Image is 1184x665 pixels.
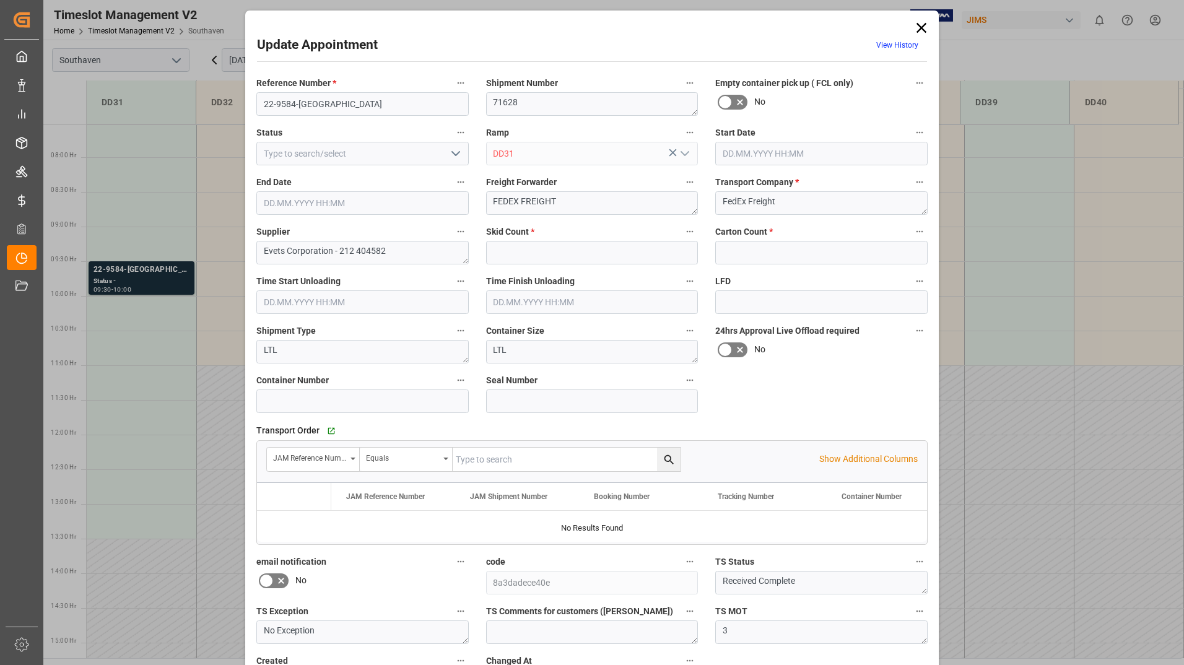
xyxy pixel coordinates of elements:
button: Shipment Type [453,323,469,339]
button: open menu [360,448,453,471]
button: 24hrs Approval Live Offload required [912,323,928,339]
input: DD.MM.YYYY HH:MM [256,191,469,215]
span: Carton Count [715,225,773,238]
span: Booking Number [594,492,650,501]
span: No [754,343,765,356]
span: Freight Forwarder [486,176,557,189]
input: Type to search/select [486,142,699,165]
button: LFD [912,273,928,289]
button: Container Size [682,323,698,339]
textarea: No Exception [256,620,469,644]
textarea: FedEx Freight [715,191,928,215]
span: Container Size [486,324,544,337]
button: Transport Company * [912,174,928,190]
span: Ramp [486,126,509,139]
span: code [486,555,505,568]
span: Start Date [715,126,755,139]
button: Time Finish Unloading [682,273,698,289]
button: Ramp [682,124,698,141]
span: Tracking Number [718,492,774,501]
span: TS MOT [715,605,747,618]
p: Show Additional Columns [819,453,918,466]
textarea: FEDEX FREIGHT [486,191,699,215]
span: Empty container pick up ( FCL only) [715,77,853,90]
button: Reference Number * [453,75,469,91]
button: open menu [445,144,464,163]
h2: Update Appointment [257,35,378,55]
textarea: Evets Corporation - 212 404582 [256,241,469,264]
button: code [682,554,698,570]
textarea: 3 [715,620,928,644]
button: Empty container pick up ( FCL only) [912,75,928,91]
span: TS Comments for customers ([PERSON_NAME]) [486,605,673,618]
span: No [295,574,307,587]
span: TS Status [715,555,754,568]
button: TS Status [912,554,928,570]
button: Time Start Unloading [453,273,469,289]
button: Seal Number [682,372,698,388]
button: TS Comments for customers ([PERSON_NAME]) [682,603,698,619]
span: Transport Company [715,176,799,189]
textarea: LTL [486,340,699,363]
span: TS Exception [256,605,308,618]
button: End Date [453,174,469,190]
span: Reference Number [256,77,336,90]
button: email notification [453,554,469,570]
button: Carton Count * [912,224,928,240]
input: Type to search [453,448,681,471]
span: Container Number [842,492,902,501]
input: DD.MM.YYYY HH:MM [256,290,469,314]
button: Skid Count * [682,224,698,240]
button: open menu [675,144,694,163]
span: Status [256,126,282,139]
span: No [754,95,765,108]
span: Shipment Number [486,77,558,90]
button: Freight Forwarder [682,174,698,190]
span: email notification [256,555,326,568]
input: DD.MM.YYYY HH:MM [715,142,928,165]
button: Supplier [453,224,469,240]
textarea: 71628 [486,92,699,116]
a: View History [876,41,918,50]
input: DD.MM.YYYY HH:MM [486,290,699,314]
button: search button [657,448,681,471]
button: Container Number [453,372,469,388]
span: Time Finish Unloading [486,275,575,288]
button: Start Date [912,124,928,141]
button: TS MOT [912,603,928,619]
span: Seal Number [486,374,538,387]
span: JAM Reference Number [346,492,425,501]
textarea: LTL [256,340,469,363]
span: Supplier [256,225,290,238]
span: LFD [715,275,731,288]
span: Time Start Unloading [256,275,341,288]
textarea: Received Complete [715,571,928,594]
input: Type to search/select [256,142,469,165]
span: End Date [256,176,292,189]
span: Skid Count [486,225,534,238]
div: Equals [366,450,439,464]
span: Transport Order [256,424,320,437]
span: Shipment Type [256,324,316,337]
button: open menu [267,448,360,471]
button: Shipment Number [682,75,698,91]
button: TS Exception [453,603,469,619]
div: JAM Reference Number [273,450,346,464]
span: JAM Shipment Number [470,492,547,501]
span: Container Number [256,374,329,387]
button: Status [453,124,469,141]
span: 24hrs Approval Live Offload required [715,324,860,337]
